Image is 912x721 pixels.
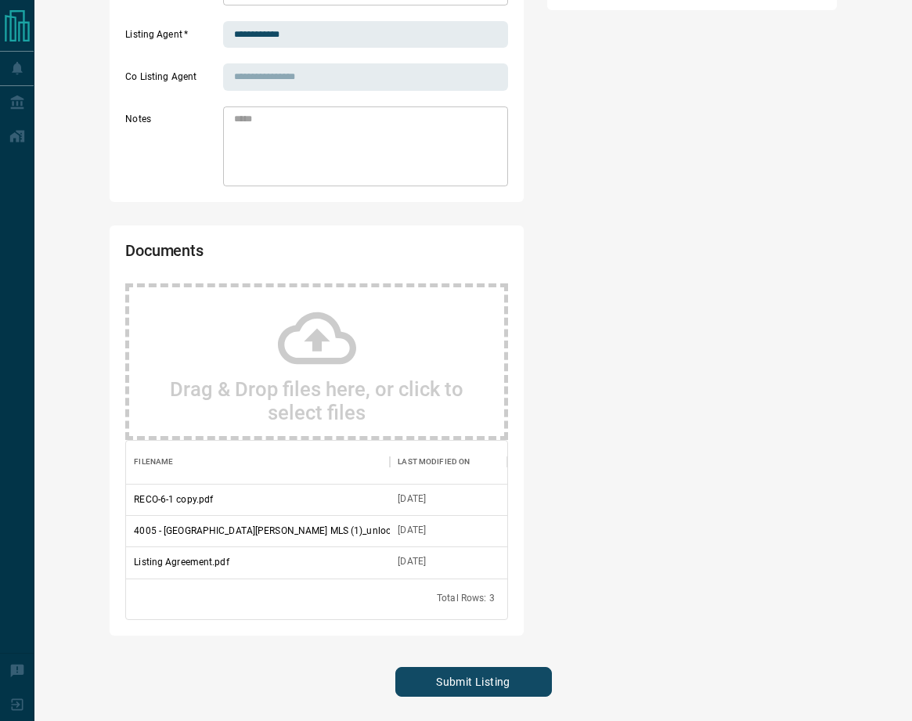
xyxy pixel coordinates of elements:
[437,592,495,605] div: Total Rows: 3
[134,492,213,507] p: RECO-6-1 copy.pdf
[125,113,219,186] label: Notes
[398,492,426,506] div: Oct 14, 2025
[145,377,488,424] h2: Drag & Drop files here, or click to select files
[398,440,470,484] div: Last Modified On
[134,440,173,484] div: Filename
[398,524,426,537] div: Oct 14, 2025
[395,667,552,697] button: Submit Listing
[134,555,229,569] p: Listing Agreement.pdf
[125,70,219,91] label: Co Listing Agent
[134,524,423,538] p: 4005 - [GEOGRAPHIC_DATA][PERSON_NAME] MLS (1)_unlocked.pdf
[390,440,507,484] div: Last Modified On
[398,555,426,568] div: Oct 14, 2025
[125,28,219,49] label: Listing Agent
[125,283,508,440] div: Drag & Drop files here, or click to select files
[126,440,390,484] div: Filename
[125,241,355,268] h2: Documents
